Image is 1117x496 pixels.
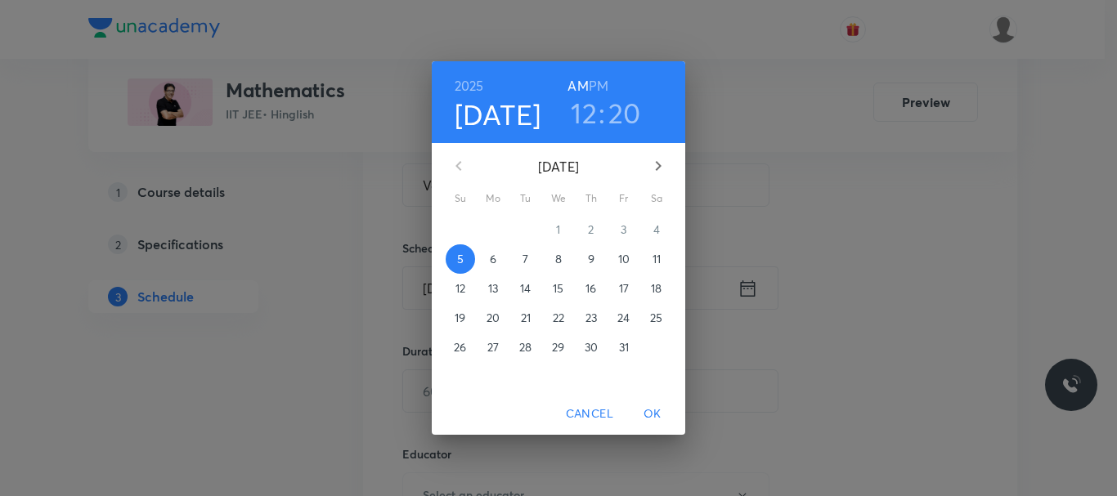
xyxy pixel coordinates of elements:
[544,333,573,362] button: 29
[618,251,630,267] p: 10
[553,310,564,326] p: 22
[446,333,475,362] button: 26
[446,244,475,274] button: 5
[653,251,661,267] p: 11
[609,274,639,303] button: 17
[642,190,671,207] span: Sa
[555,251,562,267] p: 8
[576,303,606,333] button: 23
[519,339,532,355] p: 28
[619,339,629,355] p: 31
[619,280,629,297] p: 17
[521,310,531,326] p: 21
[609,190,639,207] span: Fr
[446,190,475,207] span: Su
[576,190,606,207] span: Th
[585,280,596,297] p: 16
[490,251,496,267] p: 6
[585,310,597,326] p: 23
[523,251,528,267] p: 7
[487,310,500,326] p: 20
[576,274,606,303] button: 16
[544,244,573,274] button: 8
[571,96,597,130] button: 12
[633,404,672,424] span: OK
[454,339,466,355] p: 26
[511,333,541,362] button: 28
[478,333,508,362] button: 27
[589,74,608,97] button: PM
[478,274,508,303] button: 13
[478,190,508,207] span: Mo
[487,339,499,355] p: 27
[642,244,671,274] button: 11
[609,303,639,333] button: 24
[553,280,563,297] p: 15
[642,303,671,333] button: 25
[599,96,605,130] h3: :
[511,274,541,303] button: 14
[478,244,508,274] button: 6
[585,339,598,355] p: 30
[544,303,573,333] button: 22
[455,310,465,326] p: 19
[511,244,541,274] button: 7
[576,244,606,274] button: 9
[488,280,498,297] p: 13
[511,190,541,207] span: Tu
[544,274,573,303] button: 15
[576,333,606,362] button: 30
[520,280,531,297] p: 14
[455,74,484,97] button: 2025
[478,303,508,333] button: 20
[609,244,639,274] button: 10
[559,399,620,429] button: Cancel
[609,333,639,362] button: 31
[567,74,588,97] button: AM
[626,399,679,429] button: OK
[566,404,613,424] span: Cancel
[455,97,541,132] button: [DATE]
[651,280,662,297] p: 18
[617,310,630,326] p: 24
[552,339,564,355] p: 29
[457,251,464,267] p: 5
[642,274,671,303] button: 18
[455,280,465,297] p: 12
[446,274,475,303] button: 12
[478,157,639,177] p: [DATE]
[608,96,641,130] button: 20
[446,303,475,333] button: 19
[544,190,573,207] span: We
[650,310,662,326] p: 25
[588,251,594,267] p: 9
[511,303,541,333] button: 21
